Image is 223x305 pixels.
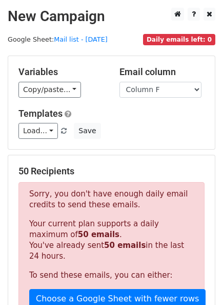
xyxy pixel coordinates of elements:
[18,166,205,177] h5: 50 Recipients
[119,66,205,78] h5: Email column
[104,241,146,250] strong: 50 emails
[8,35,108,43] small: Google Sheet:
[54,35,108,43] a: Mail list - [DATE]
[18,123,58,139] a: Load...
[74,123,100,139] button: Save
[18,66,104,78] h5: Variables
[29,270,194,281] p: To send these emails, you can either:
[78,230,119,239] strong: 50 emails
[29,219,194,262] p: Your current plan supports a daily maximum of . You've already sent in the last 24 hours.
[18,108,63,119] a: Templates
[29,189,194,210] p: Sorry, you don't have enough daily email credits to send these emails.
[8,8,215,25] h2: New Campaign
[143,34,215,45] span: Daily emails left: 0
[172,256,223,305] iframe: Chat Widget
[143,35,215,43] a: Daily emails left: 0
[18,82,81,98] a: Copy/paste...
